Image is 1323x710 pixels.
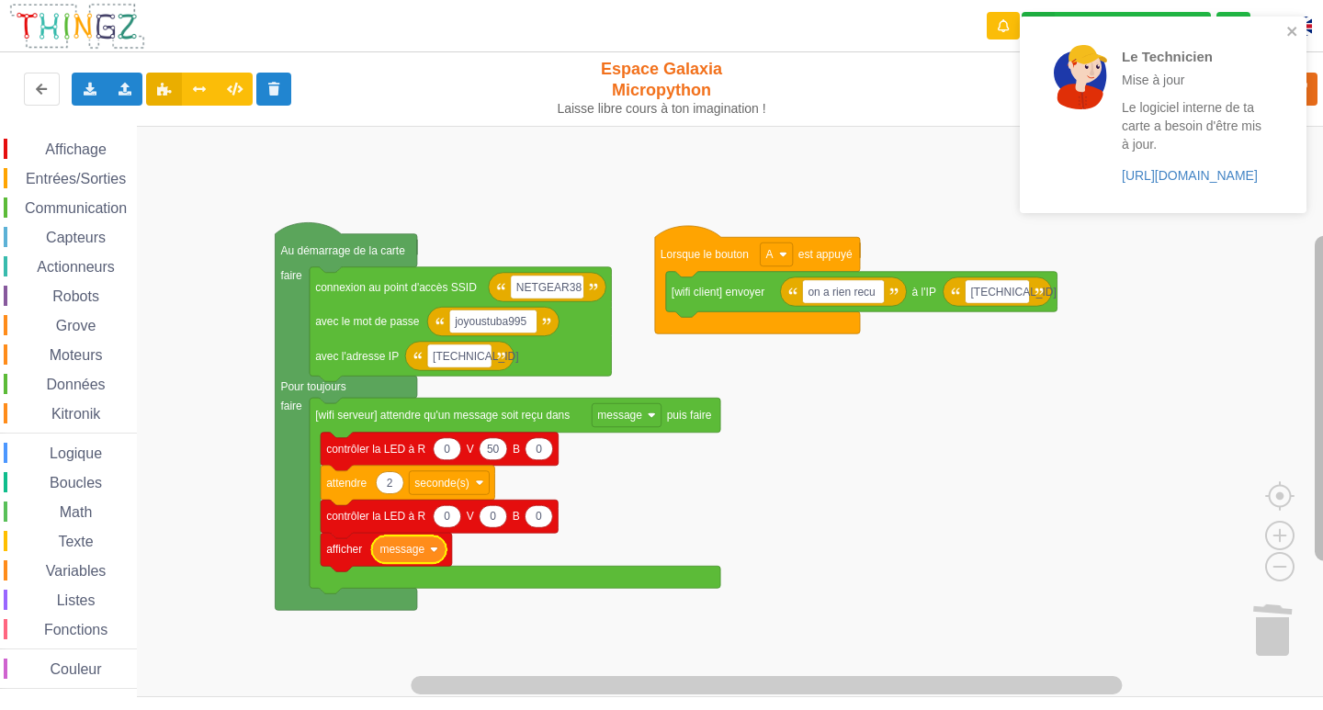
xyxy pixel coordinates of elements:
span: Robots [50,288,102,304]
text: afficher [326,543,362,556]
span: Variables [43,563,109,579]
text: Pour toujours [280,380,345,393]
text: contrôler la LED à R [326,510,425,523]
text: faire [280,400,302,412]
text: 0 [490,510,496,523]
text: message [379,543,424,556]
text: 0 [536,510,542,523]
text: 0 [536,443,542,456]
span: Boucles [47,475,105,490]
text: [TECHNICAL_ID] [970,286,1056,299]
text: Au démarrage de la carte [280,244,405,257]
span: Texte [55,534,96,549]
span: Données [44,377,108,392]
div: Espace Galaxia Micropython [549,59,775,117]
span: Kitronik [49,406,103,422]
text: [wifi client] envoyer [672,286,764,299]
text: A [765,248,773,261]
p: Le logiciel interne de ta carte a besoin d'être mis à jour. [1122,98,1265,153]
text: 50 [487,443,500,456]
text: V [467,443,474,456]
text: on a rien recu [808,286,875,299]
text: contrôler la LED à R [326,443,425,456]
span: Couleur [48,661,105,677]
span: Logique [47,445,105,461]
span: Moteurs [47,347,106,363]
text: avec l'adresse IP [315,350,399,363]
text: attendre [326,477,367,490]
text: à l'IP [912,286,936,299]
div: Laisse libre cours à ton imagination ! [549,101,775,117]
span: Entrées/Sorties [23,171,129,186]
div: Ta base fonctionne bien ! [1022,12,1211,40]
text: message [597,409,642,422]
text: 2 [387,477,393,490]
text: B [513,510,520,523]
span: Listes [54,592,98,608]
text: joyoustuba995 [454,315,526,328]
span: Actionneurs [34,259,118,275]
p: Le Technicien [1122,47,1265,66]
span: Fonctions [41,622,110,637]
span: Grove [53,318,99,333]
button: close [1286,24,1299,41]
text: puis faire [667,409,712,422]
text: est appuyé [798,248,853,261]
p: Mise à jour [1122,71,1265,89]
img: thingz_logo.png [8,2,146,51]
text: seconde(s) [414,477,469,490]
span: Math [57,504,96,520]
text: B [513,443,520,456]
text: [TECHNICAL_ID] [433,350,518,363]
text: avec le mot de passe [315,315,420,328]
text: 0 [444,510,450,523]
text: V [467,510,474,523]
span: Capteurs [43,230,108,245]
text: Lorsque le bouton [661,248,749,261]
span: Affichage [42,141,108,157]
text: 0 [444,443,450,456]
text: faire [280,269,302,282]
text: NETGEAR38 [516,281,582,294]
text: connexion au point d'accès SSID [315,281,477,294]
a: [URL][DOMAIN_NAME] [1122,168,1258,183]
span: Communication [22,200,130,216]
text: [wifi serveur] attendre qu'un message soit reçu dans [315,409,570,422]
